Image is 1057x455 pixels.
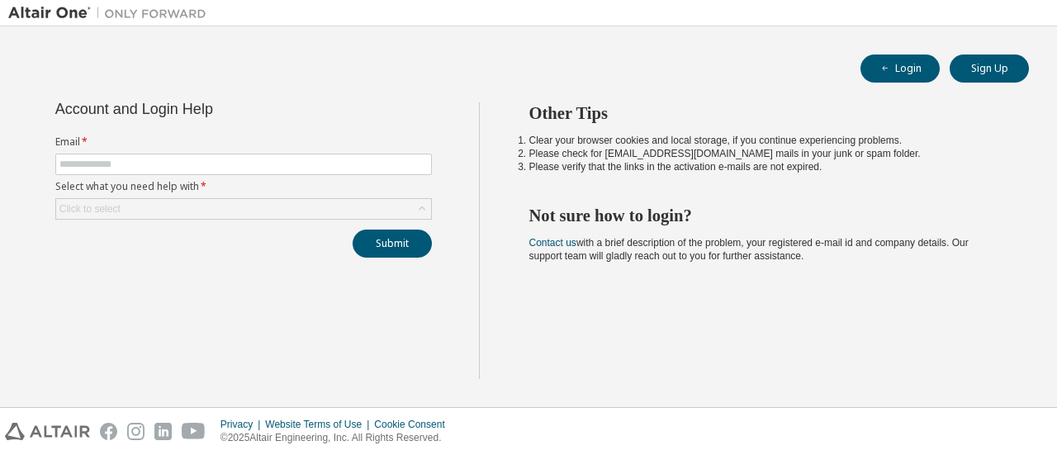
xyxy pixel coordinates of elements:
h2: Not sure how to login? [529,205,1000,226]
span: with a brief description of the problem, your registered e-mail id and company details. Our suppo... [529,237,969,262]
label: Select what you need help with [55,180,432,193]
div: Cookie Consent [374,418,454,431]
div: Account and Login Help [55,102,357,116]
img: facebook.svg [100,423,117,440]
img: youtube.svg [182,423,206,440]
div: Click to select [56,199,431,219]
img: Altair One [8,5,215,21]
img: linkedin.svg [154,423,172,440]
button: Login [860,55,940,83]
li: Please check for [EMAIL_ADDRESS][DOMAIN_NAME] mails in your junk or spam folder. [529,147,1000,160]
a: Contact us [529,237,576,249]
div: Website Terms of Use [265,418,374,431]
h2: Other Tips [529,102,1000,124]
img: instagram.svg [127,423,145,440]
img: altair_logo.svg [5,423,90,440]
button: Sign Up [950,55,1029,83]
button: Submit [353,230,432,258]
div: Privacy [220,418,265,431]
p: © 2025 Altair Engineering, Inc. All Rights Reserved. [220,431,455,445]
li: Clear your browser cookies and local storage, if you continue experiencing problems. [529,134,1000,147]
li: Please verify that the links in the activation e-mails are not expired. [529,160,1000,173]
div: Click to select [59,202,121,216]
label: Email [55,135,432,149]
